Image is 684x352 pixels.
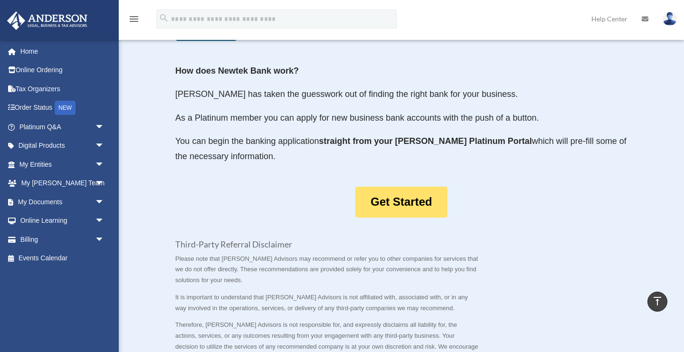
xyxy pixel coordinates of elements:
[175,292,478,320] p: It is important to understand that [PERSON_NAME] Advisors is not affiliated with, associated with...
[4,11,90,30] img: Anderson Advisors Platinum Portal
[7,230,119,249] a: Billingarrow_drop_down
[7,117,119,136] a: Platinum Q&Aarrow_drop_down
[7,136,119,155] a: Digital Productsarrow_drop_down
[652,295,663,307] i: vertical_align_top
[55,101,76,115] div: NEW
[175,66,299,76] strong: How does Newtek Bank work?
[355,187,447,218] a: Get Started
[319,136,532,146] strong: straight from your [PERSON_NAME] Platinum Portal
[7,192,119,211] a: My Documentsarrow_drop_down
[95,117,114,137] span: arrow_drop_down
[7,98,119,118] a: Order StatusNEW
[663,12,677,26] img: User Pic
[7,211,119,230] a: Online Learningarrow_drop_down
[128,13,140,25] i: menu
[95,136,114,156] span: arrow_drop_down
[95,192,114,212] span: arrow_drop_down
[7,155,119,174] a: My Entitiesarrow_drop_down
[128,17,140,25] a: menu
[7,249,119,268] a: Events Calendar
[175,134,627,164] p: You can begin the banking application which will pre-fill some of the necessary information.
[7,42,119,61] a: Home
[175,240,478,254] h3: Third-Party Referral Disclaimer
[175,254,478,292] p: Please note that [PERSON_NAME] Advisors may recommend or refer you to other companies for service...
[95,155,114,174] span: arrow_drop_down
[7,61,119,80] a: Online Ordering
[647,292,667,312] a: vertical_align_top
[95,230,114,249] span: arrow_drop_down
[175,87,627,111] p: [PERSON_NAME] has taken the guesswork out of finding the right bank for your business.
[7,79,119,98] a: Tax Organizers
[159,13,169,23] i: search
[7,174,119,193] a: My [PERSON_NAME] Teamarrow_drop_down
[95,174,114,193] span: arrow_drop_down
[175,111,627,134] p: As a Platinum member you can apply for new business bank accounts with the push of a button.
[95,211,114,231] span: arrow_drop_down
